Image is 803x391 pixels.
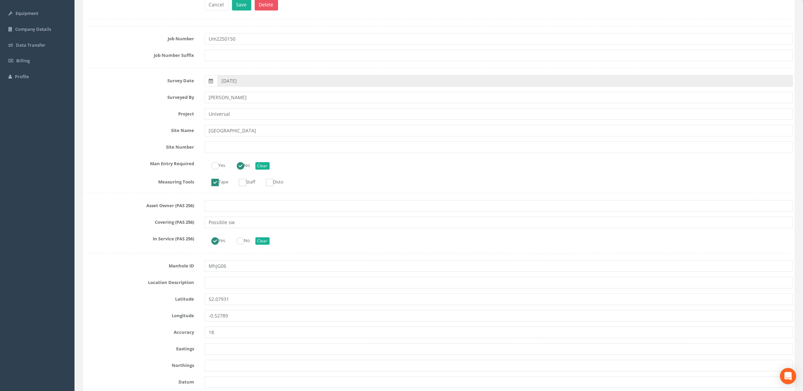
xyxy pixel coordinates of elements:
label: Yes [205,235,226,245]
button: Clear [255,162,270,170]
label: Disto [259,176,284,186]
label: Measuring Tools [80,176,199,185]
label: Covering (PAS 256) [80,217,199,225]
label: Latitude [80,294,199,302]
label: No [230,160,250,170]
span: Equipment [16,10,38,16]
label: Datum [80,376,199,385]
label: Accuracy [80,327,199,335]
label: Northings [80,360,199,369]
label: Asset Owner (PAS 256) [80,200,199,209]
label: Surveyed By [80,92,199,101]
label: Location Description [80,277,199,286]
label: Survey Date [80,75,199,84]
label: No [230,235,250,245]
div: Open Intercom Messenger [780,368,796,384]
label: Manhole ID [80,260,199,269]
label: Staff [232,176,256,186]
label: Job Number Suffix [80,50,199,59]
label: Longitude [80,310,199,319]
button: Clear [255,237,270,245]
span: Company Details [15,26,51,32]
label: Eastings [80,343,199,352]
label: Tape [205,176,229,186]
label: Site Number [80,142,199,150]
span: Profile [15,73,29,80]
span: Billing [16,58,30,64]
label: Yes [205,160,226,170]
label: In Service (PAS 256) [80,233,199,242]
label: Project [80,108,199,117]
label: Site Name [80,125,199,134]
span: Data Transfer [16,42,45,48]
label: Man Entry Required [80,158,199,167]
label: Job Number [80,33,199,42]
